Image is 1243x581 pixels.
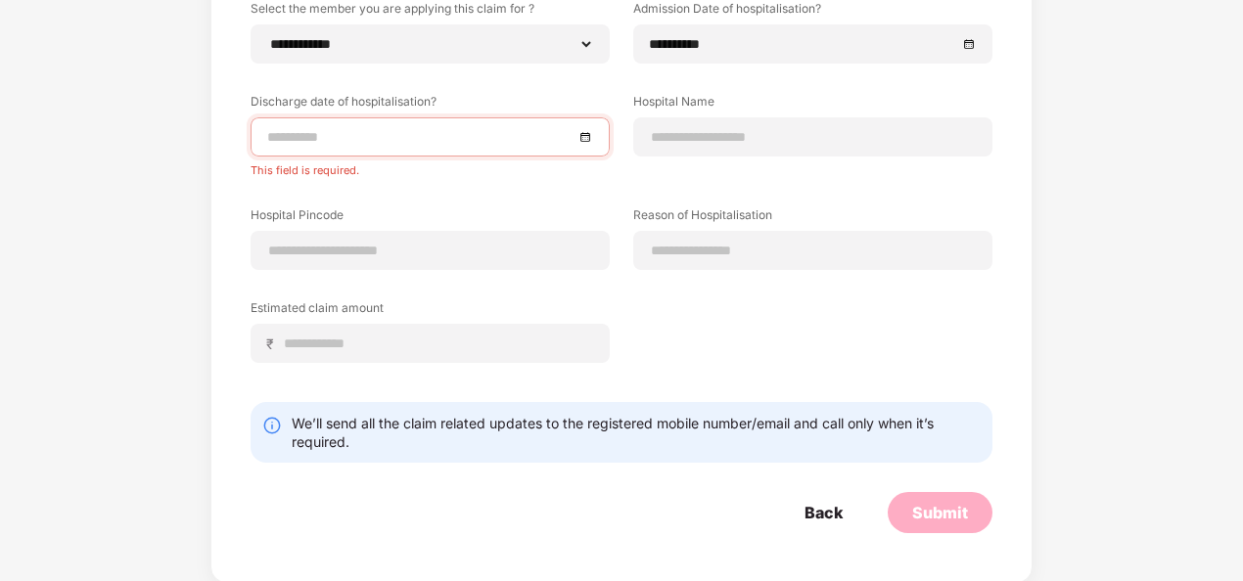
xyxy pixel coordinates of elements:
[251,93,610,117] label: Discharge date of hospitalisation?
[292,414,981,451] div: We’ll send all the claim related updates to the registered mobile number/email and call only when...
[912,502,968,523] div: Submit
[262,416,282,435] img: svg+xml;base64,PHN2ZyBpZD0iSW5mby0yMHgyMCIgeG1sbnM9Imh0dHA6Ly93d3cudzMub3JnLzIwMDAvc3ZnIiB3aWR0aD...
[251,206,610,231] label: Hospital Pincode
[633,93,992,117] label: Hospital Name
[633,206,992,231] label: Reason of Hospitalisation
[251,299,610,324] label: Estimated claim amount
[266,335,282,353] span: ₹
[251,156,610,177] div: This field is required.
[805,502,843,523] div: Back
